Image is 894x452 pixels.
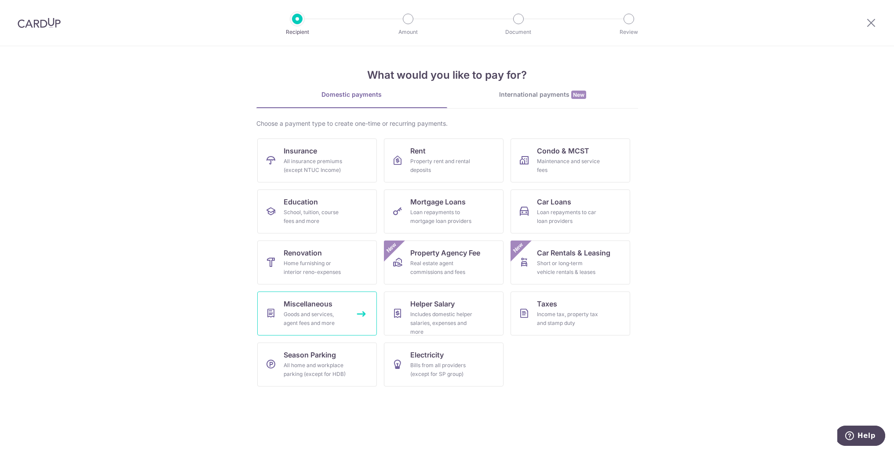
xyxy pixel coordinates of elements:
div: Real estate agent commissions and fees [410,259,474,277]
iframe: Opens a widget where you can find more information [837,426,885,448]
a: Helper SalaryIncludes domestic helper salaries, expenses and more [384,292,504,335]
p: Recipient [265,28,330,36]
div: International payments [447,90,638,99]
div: Home furnishing or interior reno-expenses [284,259,347,277]
span: Property Agency Fee [410,248,480,258]
div: Includes domestic helper salaries, expenses and more [410,310,474,336]
div: Property rent and rental deposits [410,157,474,175]
a: MiscellaneousGoods and services, agent fees and more [257,292,377,335]
a: RenovationHome furnishing or interior reno-expenses [257,241,377,284]
span: Electricity [410,350,444,360]
span: Miscellaneous [284,299,332,309]
div: School, tuition, course fees and more [284,208,347,226]
a: Season ParkingAll home and workplace parking (except for HDB) [257,343,377,386]
span: Car Rentals & Leasing [537,248,610,258]
a: Car Rentals & LeasingShort or long‑term vehicle rentals & leasesNew [511,241,630,284]
a: Condo & MCSTMaintenance and service fees [511,139,630,182]
div: Income tax, property tax and stamp duty [537,310,600,328]
span: Helper Salary [410,299,455,309]
span: New [571,91,586,99]
div: Bills from all providers (except for SP group) [410,361,474,379]
span: Help [20,6,38,14]
a: Car LoansLoan repayments to car loan providers [511,190,630,233]
div: All insurance premiums (except NTUC Income) [284,157,347,175]
span: Taxes [537,299,557,309]
span: Car Loans [537,197,571,207]
span: Insurance [284,146,317,156]
a: Property Agency FeeReal estate agent commissions and feesNew [384,241,504,284]
span: Condo & MCST [537,146,589,156]
p: Document [486,28,551,36]
span: Rent [410,146,426,156]
a: TaxesIncome tax, property tax and stamp duty [511,292,630,335]
div: Goods and services, agent fees and more [284,310,347,328]
div: Choose a payment type to create one-time or recurring payments. [256,119,638,128]
a: EducationSchool, tuition, course fees and more [257,190,377,233]
div: All home and workplace parking (except for HDB) [284,361,347,379]
span: Renovation [284,248,322,258]
a: InsuranceAll insurance premiums (except NTUC Income) [257,139,377,182]
div: Loan repayments to car loan providers [537,208,600,226]
span: Season Parking [284,350,336,360]
div: Loan repayments to mortgage loan providers [410,208,474,226]
a: Mortgage LoansLoan repayments to mortgage loan providers [384,190,504,233]
div: Maintenance and service fees [537,157,600,175]
div: Domestic payments [256,90,447,99]
span: New [384,241,398,255]
p: Review [596,28,661,36]
img: CardUp [18,18,61,28]
a: ElectricityBills from all providers (except for SP group) [384,343,504,386]
p: Amount [376,28,441,36]
span: New [511,241,525,255]
span: Education [284,197,318,207]
div: Short or long‑term vehicle rentals & leases [537,259,600,277]
span: Mortgage Loans [410,197,466,207]
a: RentProperty rent and rental deposits [384,139,504,182]
h4: What would you like to pay for? [256,67,638,83]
